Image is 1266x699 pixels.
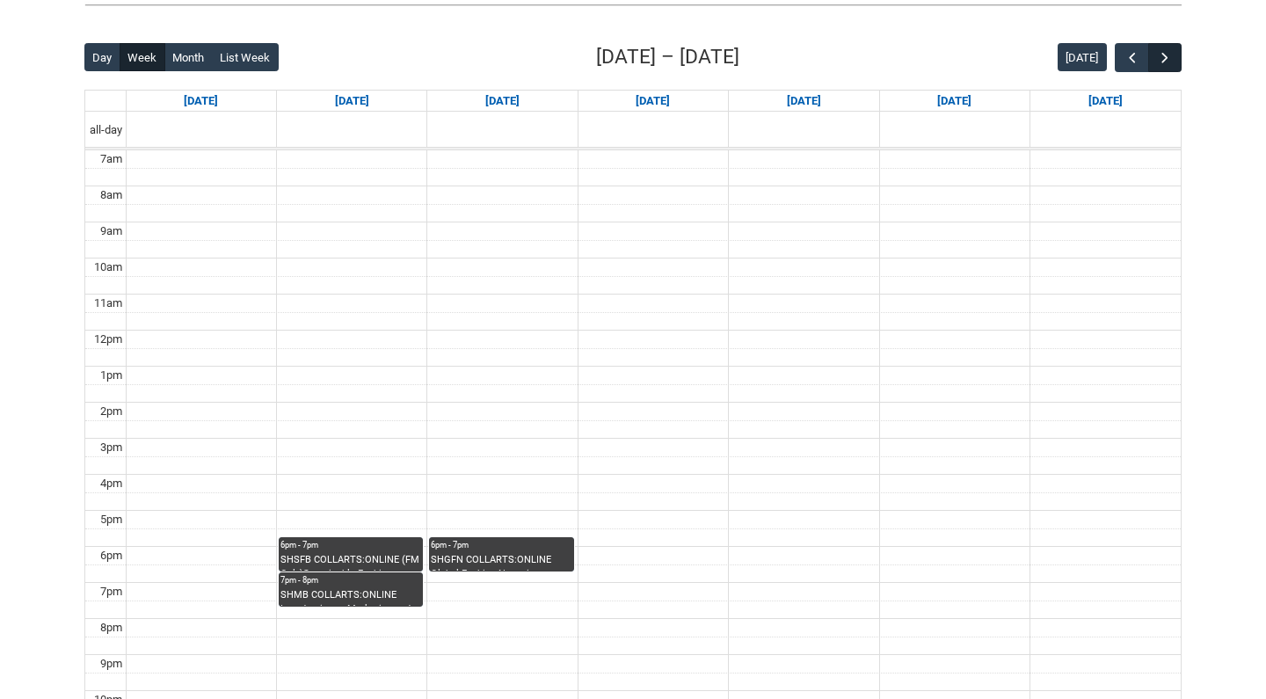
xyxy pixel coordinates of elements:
button: Month [164,43,213,71]
button: List Week [212,43,279,71]
span: all-day [86,121,126,139]
div: SHGFN COLLARTS:ONLINE Global Fashion Narratives STAGE 1 | Online | [PERSON_NAME] [431,553,571,572]
div: 5pm [97,511,126,528]
button: Next Week [1148,43,1182,72]
button: Previous Week [1115,43,1148,72]
div: 8am [97,186,126,204]
a: Go to September 15, 2025 [331,91,373,112]
a: Go to September 18, 2025 [783,91,825,112]
div: 8pm [97,619,126,637]
h2: [DATE] – [DATE] [596,42,739,72]
div: 12pm [91,331,126,348]
div: 2pm [97,403,126,420]
button: [DATE] [1058,43,1107,71]
a: Go to September 17, 2025 [632,91,673,112]
div: 7pm [97,583,126,601]
div: 9am [97,222,126,240]
a: Go to September 14, 2025 [180,91,222,112]
div: 4pm [97,475,126,492]
div: 1pm [97,367,126,384]
div: 10am [91,258,126,276]
div: 7pm - 8pm [280,574,421,586]
div: 7am [97,150,126,168]
div: SHSFB COLLARTS:ONLINE (FM Only)Sustainable Fashion Business STAGE 1 | Online | [PERSON_NAME] [280,553,421,572]
div: 6pm - 7pm [280,539,421,551]
button: Week [120,43,165,71]
div: 9pm [97,655,126,673]
button: Day [84,43,120,71]
div: 6pm [97,547,126,564]
div: 11am [91,295,126,312]
a: Go to September 16, 2025 [482,91,523,112]
div: SHMB COLLARTS:ONLINE Introduction to Marketing and Branding STAGE 1 | Online | [PERSON_NAME] [280,588,421,607]
a: Go to September 19, 2025 [934,91,975,112]
div: 6pm - 7pm [431,539,571,551]
div: 3pm [97,439,126,456]
a: Go to September 20, 2025 [1085,91,1126,112]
